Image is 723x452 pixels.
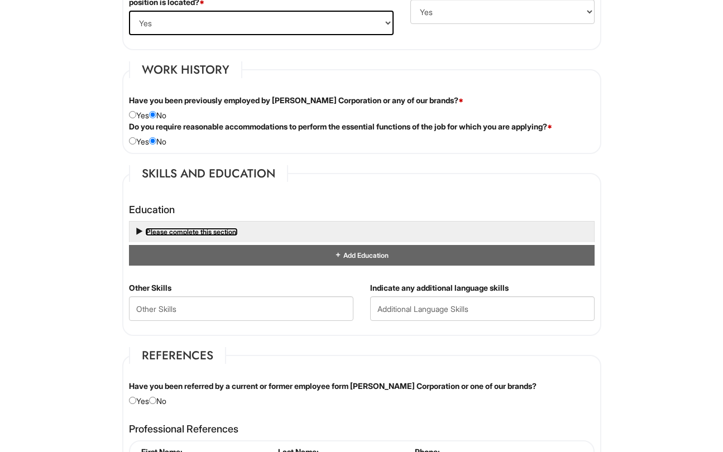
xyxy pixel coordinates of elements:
a: Please complete this section. [145,228,238,236]
a: Add Education [334,251,388,259]
legend: Work History [129,61,242,78]
select: (Yes / No) [129,11,394,35]
label: Have you been previously employed by [PERSON_NAME] Corporation or any of our brands? [129,95,463,106]
div: Yes No [121,95,603,121]
label: Have you been referred by a current or former employee form [PERSON_NAME] Corporation or one of o... [129,381,537,392]
label: Indicate any additional language skills [370,282,509,294]
div: Yes No [121,121,603,147]
input: Additional Language Skills [370,296,595,321]
h4: Professional References [129,424,595,435]
input: Other Skills [129,296,353,321]
label: Do you require reasonable accommodations to perform the essential functions of the job for which ... [129,121,552,132]
div: Yes No [121,381,603,407]
legend: References [129,347,226,364]
h4: Education [129,204,595,215]
span: Add Education [342,251,388,259]
label: Other Skills [129,282,171,294]
legend: Skills and Education [129,165,288,182]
